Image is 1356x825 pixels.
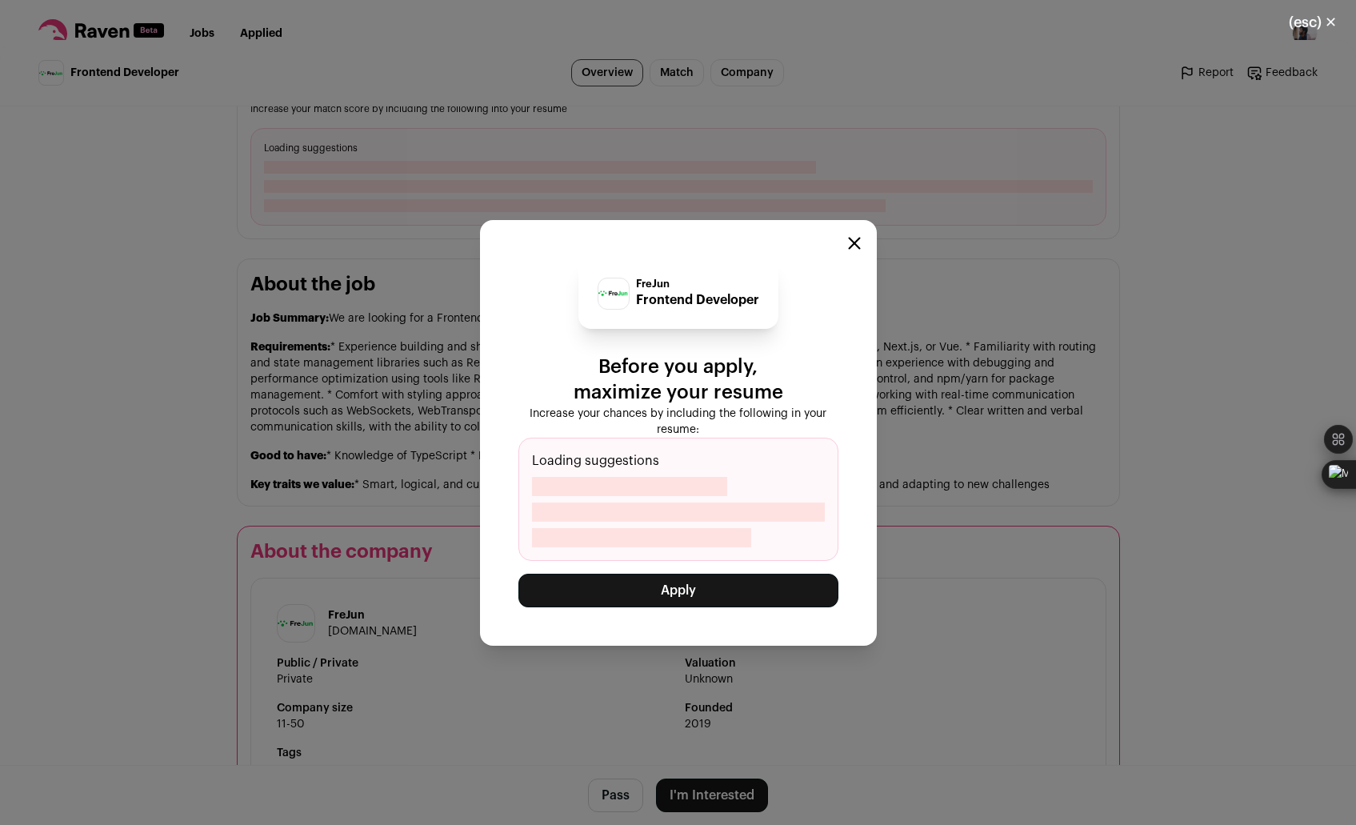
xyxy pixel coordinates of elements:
img: 74caa549d51c152618374a157579ae28c86b68855b1a1ed0c160a43527e315bd.png [598,290,629,297]
p: Increase your chances by including the following in your resume: [518,406,838,438]
p: FreJun [636,278,759,290]
p: Frontend Developer [636,290,759,310]
button: Close modal [848,237,861,250]
div: Loading suggestions [518,438,838,561]
button: Close modal [1270,5,1356,40]
button: Apply [518,574,838,607]
p: Before you apply, maximize your resume [518,354,838,406]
